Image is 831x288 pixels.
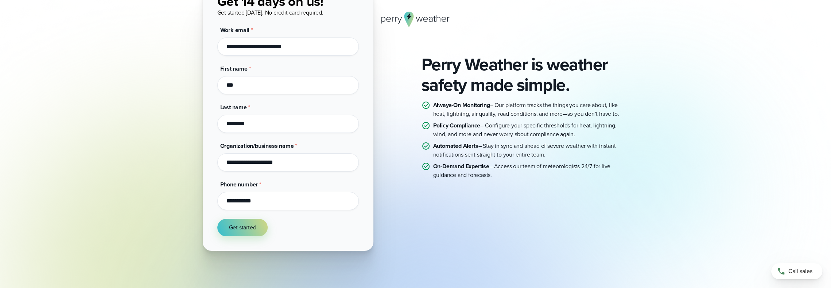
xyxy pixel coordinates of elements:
[229,223,256,232] span: Get started
[220,103,247,111] span: Last name
[422,54,629,95] h2: Perry Weather is weather safety made simple.
[220,180,258,189] span: Phone number
[433,142,629,159] p: – Stay in sync and ahead of severe weather with instant notifications sent straight to your entir...
[217,219,268,236] button: Get started
[433,162,489,170] strong: On-Demand Expertise
[433,101,629,118] p: – Our platform tracks the things you care about, like heat, lightning, air quality, road conditio...
[788,267,812,276] span: Call sales
[433,162,629,179] p: – Access our team of meteorologists 24/7 for live guidance and forecasts.
[220,26,249,34] span: Work email
[433,101,490,109] strong: Always-On Monitoring
[220,142,294,150] span: Organization/business name
[220,64,248,73] span: First name
[433,142,478,150] strong: Automated Alerts
[433,121,481,130] strong: Policy Compliance
[771,263,822,279] a: Call sales
[433,121,629,139] p: – Configure your specific thresholds for heat, lightning, wind, and more and never worry about co...
[217,8,323,17] span: Get started [DATE]. No credit card required.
